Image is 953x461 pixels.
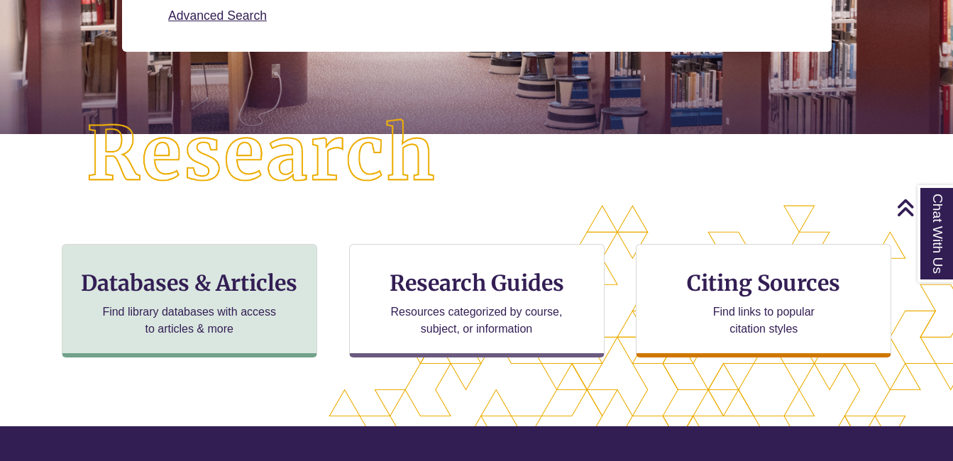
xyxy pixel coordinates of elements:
[896,198,949,217] a: Back to Top
[74,270,305,296] h3: Databases & Articles
[48,80,476,229] img: Research
[349,244,605,357] a: Research Guides Resources categorized by course, subject, or information
[636,244,891,357] a: Citing Sources Find links to popular citation styles
[62,244,317,357] a: Databases & Articles Find library databases with access to articles & more
[361,270,593,296] h3: Research Guides
[97,304,282,338] p: Find library databases with access to articles & more
[168,9,267,23] a: Advanced Search
[384,304,569,338] p: Resources categorized by course, subject, or information
[677,270,850,296] h3: Citing Sources
[695,304,833,338] p: Find links to popular citation styles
